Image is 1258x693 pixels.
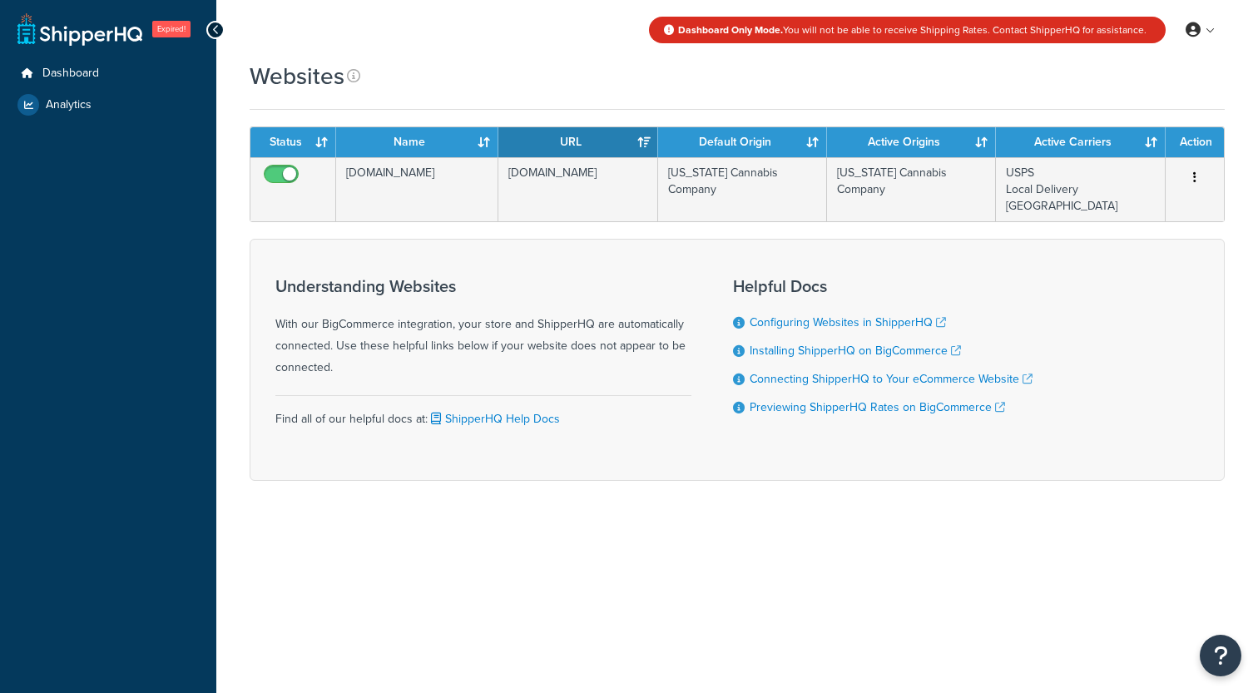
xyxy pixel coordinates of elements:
[827,157,996,221] td: [US_STATE] Cannabis Company
[1166,127,1224,157] th: Action
[42,67,99,81] span: Dashboard
[152,21,191,37] span: Expired!
[498,127,659,157] th: URL: activate to sort column ascending
[658,127,827,157] th: Default Origin: activate to sort column ascending
[336,157,498,221] td: [DOMAIN_NAME]
[750,342,961,359] a: Installing ShipperHQ on BigCommerce
[750,398,1005,416] a: Previewing ShipperHQ Rates on BigCommerce
[17,12,142,46] a: ShipperHQ Home
[336,127,498,157] th: Name: activate to sort column ascending
[750,370,1033,388] a: Connecting ShipperHQ to Your eCommerce Website
[275,277,691,295] h3: Understanding Websites
[750,314,946,331] a: Configuring Websites in ShipperHQ
[996,157,1166,221] td: USPS Local Delivery [GEOGRAPHIC_DATA]
[498,157,659,221] td: [DOMAIN_NAME]
[12,90,204,120] a: Analytics
[275,277,691,379] div: With our BigCommerce integration, your store and ShipperHQ are automatically connected. Use these...
[678,22,783,37] strong: Dashboard Only Mode.
[733,277,1033,295] h3: Helpful Docs
[250,127,336,157] th: Status: activate to sort column ascending
[46,98,92,112] span: Analytics
[1200,635,1241,676] button: Open Resource Center
[827,127,996,157] th: Active Origins: activate to sort column ascending
[428,410,560,428] a: ShipperHQ Help Docs
[678,22,1147,37] span: You will not be able to receive Shipping Rates. Contact ShipperHQ for assistance.
[996,127,1166,157] th: Active Carriers: activate to sort column ascending
[658,157,827,221] td: [US_STATE] Cannabis Company
[275,395,691,430] div: Find all of our helpful docs at:
[250,60,344,92] h1: Websites
[12,58,204,89] a: Dashboard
